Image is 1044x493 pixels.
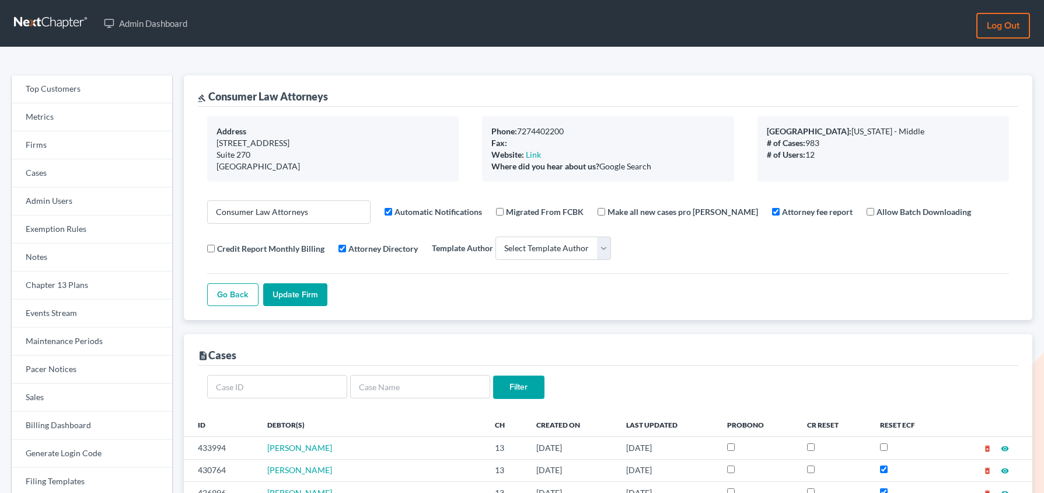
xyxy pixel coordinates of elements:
[12,159,172,188] a: Cases
[198,348,236,362] div: Cases
[263,283,327,307] input: Update Firm
[1001,465,1009,475] a: visibility
[12,188,172,216] a: Admin Users
[1001,445,1009,453] i: visibility
[767,150,805,159] b: # of Users:
[491,161,724,172] div: Google Search
[217,126,246,136] b: Address
[983,445,991,453] i: delete_forever
[217,137,449,149] div: [STREET_ADDRESS]
[267,465,332,475] a: [PERSON_NAME]
[486,413,527,436] th: Ch
[217,161,449,172] div: [GEOGRAPHIC_DATA]
[1001,467,1009,475] i: visibility
[491,150,524,159] b: Website:
[1001,443,1009,453] a: visibility
[486,437,527,459] td: 13
[350,375,490,398] input: Case Name
[12,75,172,103] a: Top Customers
[12,384,172,412] a: Sales
[493,376,544,399] input: Filter
[12,131,172,159] a: Firms
[12,440,172,468] a: Generate Login Code
[877,206,971,218] label: Allow Batch Downloading
[871,413,948,436] th: Reset ECF
[258,413,486,436] th: Debtor(s)
[12,412,172,440] a: Billing Dashboard
[767,126,1000,137] div: [US_STATE] - Middle
[217,242,324,255] label: Credit Report Monthly Billing
[12,272,172,300] a: Chapter 13 Plans
[12,216,172,244] a: Exemption Rules
[12,103,172,131] a: Metrics
[767,137,1000,149] div: 983
[217,149,449,161] div: Suite 270
[198,89,328,103] div: Consumer Law Attorneys
[98,13,193,34] a: Admin Dashboard
[983,443,991,453] a: delete_forever
[394,206,482,218] label: Automatic Notifications
[976,13,1030,39] a: Log out
[607,206,758,218] label: Make all new cases pro [PERSON_NAME]
[207,283,259,307] a: Go Back
[782,206,853,218] label: Attorney fee report
[267,443,332,453] a: [PERSON_NAME]
[617,437,718,459] td: [DATE]
[506,206,584,218] label: Migrated From FCBK
[12,300,172,328] a: Events Stream
[767,126,851,136] b: [GEOGRAPHIC_DATA]:
[983,465,991,475] a: delete_forever
[486,459,527,481] td: 13
[432,242,493,254] label: Template Author
[348,242,418,255] label: Attorney Directory
[184,437,258,459] td: 433994
[491,126,517,136] b: Phone:
[798,413,870,436] th: CR Reset
[527,459,617,481] td: [DATE]
[491,126,724,137] div: 7274402200
[198,94,206,102] i: gavel
[198,350,208,361] i: description
[491,138,507,148] b: Fax:
[527,437,617,459] td: [DATE]
[526,150,541,159] a: Link
[527,413,617,436] th: Created On
[12,328,172,356] a: Maintenance Periods
[767,138,805,148] b: # of Cases:
[12,356,172,384] a: Pacer Notices
[718,413,798,436] th: ProBono
[184,413,258,436] th: ID
[12,244,172,272] a: Notes
[983,467,991,475] i: delete_forever
[184,459,258,481] td: 430764
[491,161,599,171] b: Where did you hear about us?
[767,149,1000,161] div: 12
[617,459,718,481] td: [DATE]
[207,375,347,398] input: Case ID
[617,413,718,436] th: Last Updated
